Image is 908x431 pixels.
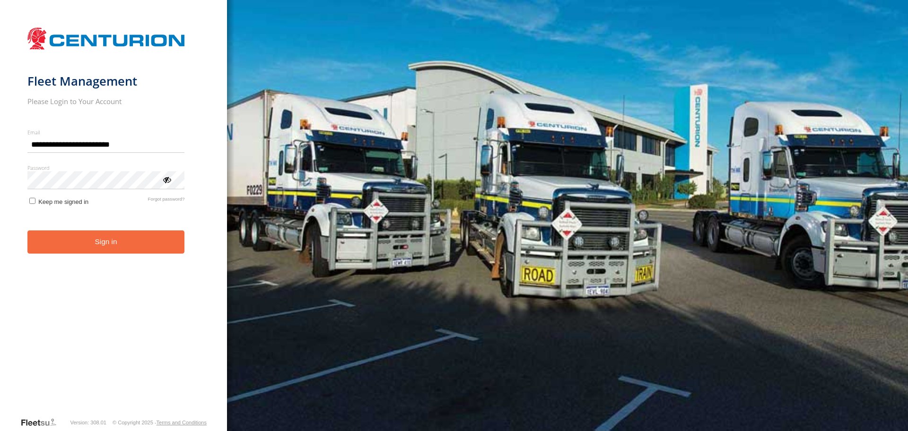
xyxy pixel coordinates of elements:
[157,420,207,425] a: Terms and Conditions
[27,97,185,106] h2: Please Login to Your Account
[27,26,185,51] img: Centurion Transport
[113,420,207,425] div: © Copyright 2025 -
[70,420,106,425] div: Version: 308.01
[27,23,200,417] form: main
[162,175,171,184] div: ViewPassword
[38,198,88,205] span: Keep me signed in
[148,196,185,205] a: Forgot password?
[27,164,185,171] label: Password
[20,418,64,427] a: Visit our Website
[27,129,185,136] label: Email
[27,230,185,254] button: Sign in
[27,73,185,89] h1: Fleet Management
[29,198,35,204] input: Keep me signed in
